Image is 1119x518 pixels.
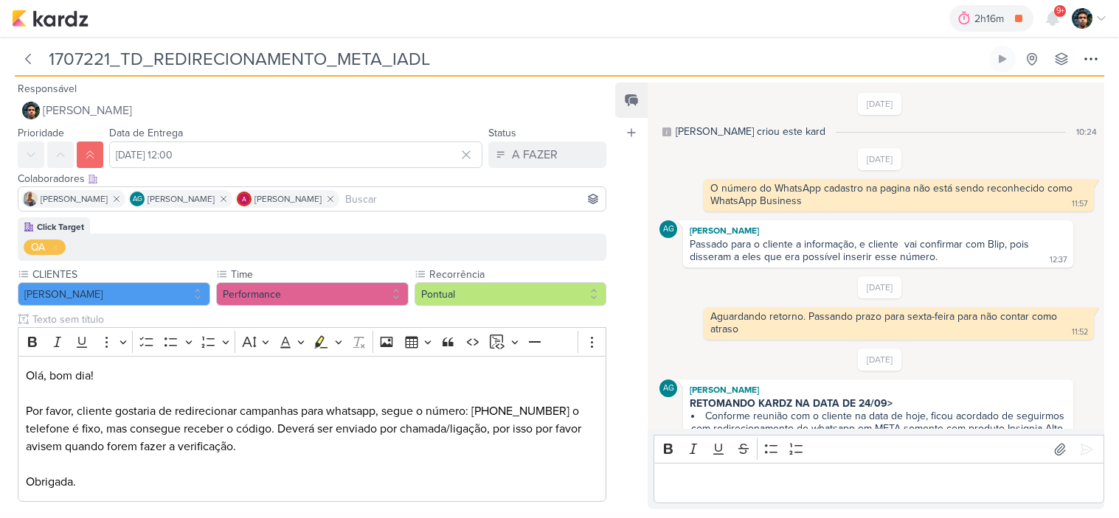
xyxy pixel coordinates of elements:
[18,327,606,356] div: Editor toolbar
[12,10,89,27] img: kardz.app
[974,11,1008,27] div: 2h16m
[26,367,599,491] p: Olá, bom dia! Por favor, cliente gostaria de redirecionar campanhas para whatsapp, segue o número...
[663,225,674,234] p: AG
[662,127,671,136] div: Este log é visível à todos no kard
[691,410,1067,447] li: Conforme reunião com o cliente na data de hoje, ficou acordado de seguirmos com redirecionamento ...
[31,267,210,282] label: CLIENTES
[30,312,606,327] input: Texto sem título
[686,223,1070,238] div: [PERSON_NAME]
[109,127,183,139] label: Data de Entrega
[216,282,409,306] button: Performance
[676,124,825,139] div: Aline criou este kard
[1072,8,1092,29] img: Nelito Junior
[654,435,1104,463] div: Editor toolbar
[710,310,1060,335] div: Aguardando retorno. Passando prazo para sexta-feira para não contar como atraso
[18,356,606,503] div: Editor editing area: main
[109,141,482,168] input: Select a date
[44,46,986,72] input: Kard Sem Título
[130,192,145,206] div: Aline Gimenez Graciano
[659,220,677,238] div: Aline Gimenez Graciano
[415,282,607,306] button: Pontual
[237,192,252,206] img: Alessandra Gomes
[1072,326,1088,338] div: 11:52
[43,102,132,119] span: [PERSON_NAME]
[488,141,606,168] button: A FAZER
[23,192,38,206] img: Iara Santos
[663,385,674,393] p: AG
[488,127,516,139] label: Status
[18,97,606,124] button: [PERSON_NAME]
[22,102,40,119] img: Nelito Junior
[654,463,1104,503] div: Editor editing area: main
[1076,125,1097,139] div: 10:24
[37,220,84,234] div: Click Target
[659,379,677,397] div: Aline Gimenez Graciano
[18,83,77,95] label: Responsável
[41,192,108,206] span: [PERSON_NAME]
[1050,254,1067,266] div: 12:37
[710,182,1075,207] div: O número do WhatsApp cadastro na pagina não está sendo reconhecido como WhatsApp Business
[133,196,142,203] p: AG
[18,282,210,306] button: [PERSON_NAME]
[686,382,1070,397] div: [PERSON_NAME]
[1072,198,1088,210] div: 11:57
[31,239,45,255] div: QA
[428,267,607,282] label: Recorrência
[512,146,558,164] div: A FAZER
[690,397,893,410] strong: RETOMANDO KARDZ NA DATA DE 24/09>
[148,192,215,206] span: [PERSON_NAME]
[229,267,409,282] label: Time
[690,238,1032,263] div: Passado para o cliente a informação, e cliente vai confirmar com Blip, pois disseram a eles que e...
[18,171,606,186] div: Colaboradores
[254,192,322,206] span: [PERSON_NAME]
[997,53,1008,65] div: Ligar relógio
[1056,5,1064,17] span: 9+
[342,190,603,208] input: Buscar
[18,127,64,139] label: Prioridade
